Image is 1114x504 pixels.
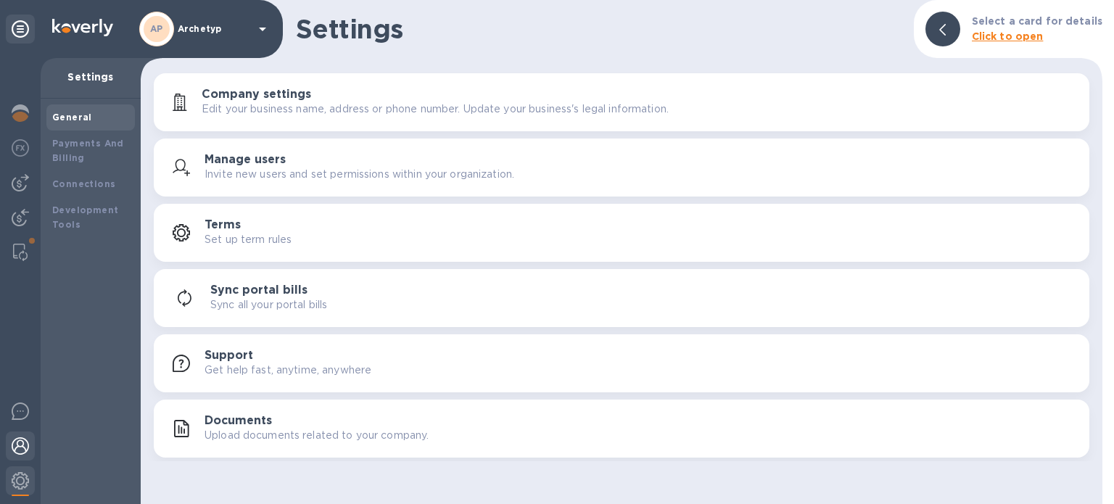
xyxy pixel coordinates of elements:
b: Select a card for details [972,15,1102,27]
p: Invite new users and set permissions within your organization. [205,167,514,182]
h3: Support [205,349,253,363]
p: Set up term rules [205,232,292,247]
b: General [52,112,92,123]
p: Get help fast, anytime, anywhere [205,363,371,378]
b: Connections [52,178,115,189]
h3: Sync portal bills [210,284,308,297]
p: Settings [52,70,129,84]
p: Archetyp [178,24,250,34]
b: Click to open [972,30,1044,42]
button: Company settingsEdit your business name, address or phone number. Update your business's legal in... [154,73,1089,131]
b: AP [150,23,163,34]
h3: Manage users [205,153,286,167]
img: Logo [52,19,113,36]
button: Manage usersInvite new users and set permissions within your organization. [154,139,1089,197]
b: Development Tools [52,205,118,230]
p: Upload documents related to your company. [205,428,429,443]
p: Edit your business name, address or phone number. Update your business's legal information. [202,102,669,117]
h3: Terms [205,218,241,232]
h3: Company settings [202,88,311,102]
img: Foreign exchange [12,139,29,157]
button: TermsSet up term rules [154,204,1089,262]
p: Sync all your portal bills [210,297,327,313]
div: Unpin categories [6,15,35,44]
b: Payments And Billing [52,138,124,163]
button: SupportGet help fast, anytime, anywhere [154,334,1089,392]
h3: Documents [205,414,272,428]
h1: Settings [296,14,902,44]
button: Sync portal billsSync all your portal bills [154,269,1089,327]
button: DocumentsUpload documents related to your company. [154,400,1089,458]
